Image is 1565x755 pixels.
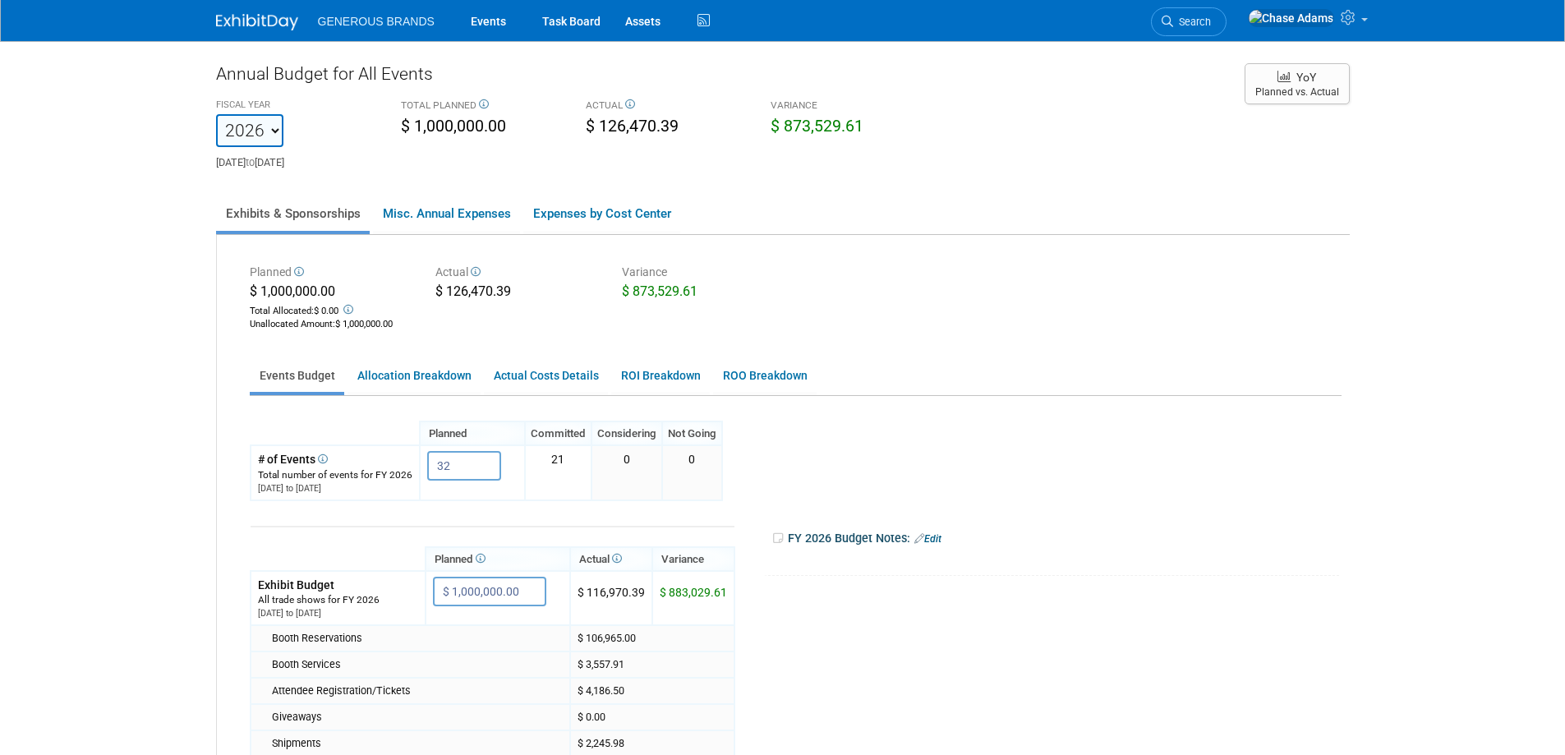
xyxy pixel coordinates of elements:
[525,445,591,499] td: 21
[258,451,412,467] div: # of Events
[250,302,412,318] div: Total Allocated:
[335,319,393,329] span: $ 1,000,000.00
[1296,71,1316,84] span: YoY
[250,319,333,329] span: Unallocated Amount
[250,283,335,299] span: $ 1,000,000.00
[914,533,941,545] a: Edit
[523,196,680,231] a: Expenses by Cost Center
[216,196,370,231] a: Exhibits & Sponsorships
[586,117,679,136] span: $ 126,470.39
[570,678,734,704] td: $ 4,186.50
[525,421,591,445] th: Committed
[591,445,662,499] td: 0
[272,710,563,725] div: Giveaways
[314,306,338,316] span: $ 0.00
[1248,9,1334,27] img: Chase Adams
[250,264,412,283] div: Planned
[484,360,608,392] a: Actual Costs Details
[611,360,710,392] a: ROI Breakdown
[216,99,376,114] div: FISCAL YEAR
[401,99,561,115] div: TOTAL PLANNED
[272,684,563,698] div: Attendee Registration/Tickets
[570,704,734,730] td: $ 0.00
[258,482,412,495] div: [DATE] to [DATE]
[713,360,817,392] a: ROO Breakdown
[771,99,931,115] div: VARIANCE
[258,577,418,593] div: Exhibit Budget
[570,651,734,678] td: $ 3,557.91
[250,318,412,331] div: :
[771,117,863,136] span: $ 873,529.61
[420,421,525,445] th: Planned
[652,547,734,571] th: Variance
[622,283,697,299] span: $ 873,529.61
[216,147,376,170] div: [DATE] [DATE]
[258,593,418,607] div: All trade shows for FY 2026
[250,360,344,392] a: Events Budget
[258,468,412,482] div: Total number of events for FY 2026
[348,360,481,392] a: Allocation Breakdown
[258,607,418,619] div: [DATE] to [DATE]
[401,117,506,136] span: $ 1,000,000.00
[586,99,746,115] div: ACTUAL
[272,657,563,672] div: Booth Services
[216,62,1228,94] div: Annual Budget for All Events
[373,196,520,231] a: Misc. Annual Expenses
[216,14,298,30] img: ExhibitDay
[272,631,563,646] div: Booth Reservations
[246,156,255,168] span: to
[570,625,734,651] td: $ 106,965.00
[435,283,597,304] div: $ 126,470.39
[1173,16,1211,28] span: Search
[435,264,597,283] div: Actual
[1151,7,1227,36] a: Search
[662,421,722,445] th: Not Going
[570,547,652,571] th: Actual
[662,445,722,499] td: 0
[1245,63,1350,104] button: YoY Planned vs. Actual
[426,547,570,571] th: Planned
[591,421,662,445] th: Considering
[622,264,784,283] div: Variance
[272,736,563,751] div: Shipments
[660,586,727,599] span: $ 883,029.61
[771,526,1340,551] div: FY 2026 Budget Notes:
[570,571,652,625] td: $ 116,970.39
[318,15,435,28] span: GENEROUS BRANDS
